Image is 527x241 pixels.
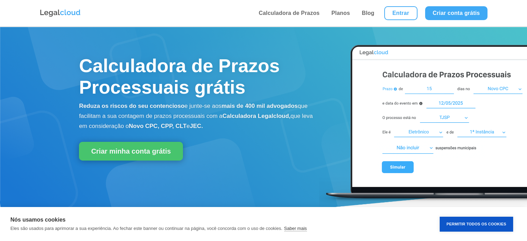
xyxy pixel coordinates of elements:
a: Saber mais [284,226,307,231]
img: Calculadora de Prazos Processuais Legalcloud [319,37,527,208]
a: Criar conta grátis [425,6,488,20]
img: Logo da Legalcloud [39,9,81,18]
strong: Nós usamos cookies [10,217,65,223]
a: Entrar [384,6,418,20]
p: Eles são usados para aprimorar a sua experiência. Ao fechar este banner ou continuar na página, v... [10,226,282,231]
span: Calculadora de Prazos Processuais grátis [79,55,280,97]
p: e junte-se aos que facilitam a sua contagem de prazos processuais com a que leva em consideração o e [79,101,316,131]
b: Reduza os riscos do seu contencioso [79,103,184,109]
a: Criar minha conta grátis [79,142,183,161]
button: Permitir Todos os Cookies [440,217,513,232]
b: mais de 400 mil advogados [221,103,298,109]
b: Novo CPC, CPP, CLT [129,123,187,129]
b: Calculadora Legalcloud, [222,113,291,119]
a: Calculadora de Prazos Processuais Legalcloud [319,203,527,209]
b: JEC. [190,123,203,129]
